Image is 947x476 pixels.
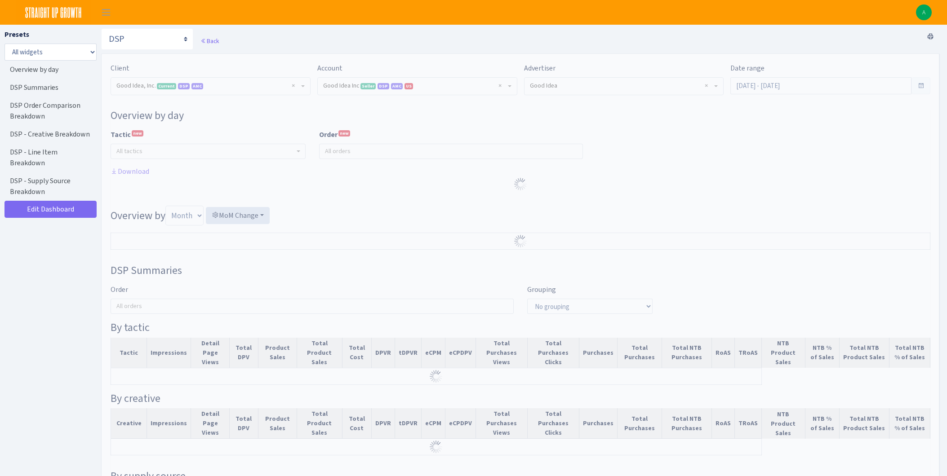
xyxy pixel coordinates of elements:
[342,408,372,439] th: Total Cost
[338,130,350,137] sup: new
[805,408,839,439] th: NTB % of Sales
[95,5,117,20] button: Toggle navigation
[230,338,258,368] th: Total DPV
[320,144,583,159] input: All orders
[116,147,142,155] span: All tactics
[4,201,97,218] a: Edit Dashboard
[4,29,29,40] label: Presets
[395,408,422,439] th: tDPVR
[111,321,930,334] h4: By tactic
[889,338,930,368] th: Total NTB % of Sales
[292,81,295,90] span: Remove all items
[318,78,517,95] span: Good Idea Inc <span class="badge badge-success">Seller</span><span class="badge badge-primary">DS...
[111,206,930,225] h3: Overview by
[429,369,443,383] img: Preloader
[395,338,422,368] th: tDPVR
[111,284,128,295] label: Order
[317,63,342,74] label: Account
[230,408,258,439] th: Total DPV
[405,83,413,89] span: US
[111,167,149,176] a: Download
[297,408,342,439] th: Total Product Sales
[372,408,395,439] th: DPVR
[579,408,617,439] th: Purchases
[422,338,445,368] th: eCPM
[111,392,930,405] h4: By creative
[191,83,203,89] span: AMC
[191,408,230,439] th: Detail Page Views
[524,63,556,74] label: Advertiser
[111,299,513,313] input: All orders
[116,81,299,90] span: Good Idea, Inc. <span class="badge badge-success">Current</span><span class="badge badge-primary"...
[662,408,712,439] th: Total NTB Purchases
[4,79,94,97] a: DSP Summaries
[323,81,506,90] span: Good Idea Inc <span class="badge badge-success">Seller</span><span class="badge badge-primary">DS...
[761,338,805,368] th: NTB Product Sales
[178,83,190,89] span: DSP
[200,37,219,45] a: Back
[258,338,297,368] th: Product Sales
[617,338,662,368] th: Total Purchases
[839,408,889,439] th: Total NTB Product Sales
[111,78,310,95] span: Good Idea, Inc. <span class="badge badge-success">Current</span><span class="badge badge-primary"...
[525,78,724,95] span: Good Idea
[730,63,765,74] label: Date range
[734,338,761,368] th: TRoAS
[206,207,270,224] button: MoM Change
[111,130,131,139] b: Tactic
[372,338,395,368] th: DPVR
[513,177,528,191] img: Preloader
[111,338,147,368] th: Tactic
[4,125,94,143] a: DSP - Creative Breakdown
[445,408,476,439] th: eCPDPV
[132,130,143,137] sup: new
[805,338,839,368] th: NTB % of Sales
[319,130,338,139] b: Order
[476,408,528,439] th: Total Purchases Views
[889,408,930,439] th: Total NTB % of Sales
[761,408,805,439] th: NTB Product Sales
[734,408,761,439] th: TRoAS
[4,172,94,201] a: DSP - Supply Source Breakdown
[916,4,932,20] a: A
[705,81,708,90] span: Remove all items
[191,338,230,368] th: Detail Page Views
[513,234,528,248] img: Preloader
[111,408,147,439] th: Creative
[422,408,445,439] th: eCPM
[147,338,191,368] th: Impressions
[916,4,932,20] img: Alisha
[445,338,476,368] th: eCPDPV
[391,83,403,89] span: Amazon Marketing Cloud
[662,338,712,368] th: Total NTB Purchases
[527,408,579,439] th: Total Purchases Clicks
[297,338,342,368] th: Total Product Sales
[360,83,376,89] span: Seller
[476,338,528,368] th: Total Purchases Views
[111,264,930,277] h3: Widget #37
[111,109,930,122] h3: Widget #10
[258,408,297,439] th: Product Sales
[839,338,889,368] th: Total NTB Product Sales
[498,81,502,90] span: Remove all items
[342,338,372,368] th: Total Cost
[4,97,94,125] a: DSP Order Comparison Breakdown
[157,83,176,89] span: Current
[711,338,734,368] th: RoAS
[530,81,713,90] span: Good Idea
[378,83,389,89] span: DSP
[4,143,94,172] a: DSP - Line Item Breakdown
[579,338,617,368] th: Purchases
[4,61,94,79] a: Overview by day
[617,408,662,439] th: Total Purchases
[527,284,556,295] label: Grouping
[527,338,579,368] th: Total Purchases Clicks
[711,408,734,439] th: RoAS
[111,63,129,74] label: Client
[429,440,443,454] img: Preloader
[147,408,191,439] th: Impressions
